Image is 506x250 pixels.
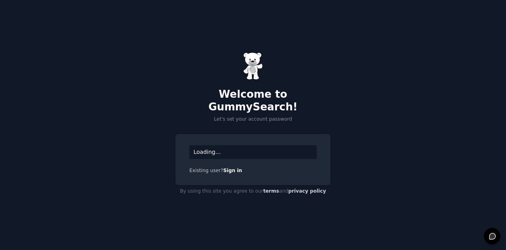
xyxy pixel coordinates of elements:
div: Loading... [189,145,317,159]
a: Sign in [223,168,242,173]
div: By using this site you agree to our and [176,185,330,198]
a: terms [263,188,279,194]
p: Let's set your account password [176,116,330,123]
a: privacy policy [288,188,326,194]
h2: Welcome to GummySearch! [176,88,330,113]
img: Gummy Bear [243,52,263,80]
span: Existing user? [189,168,223,173]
